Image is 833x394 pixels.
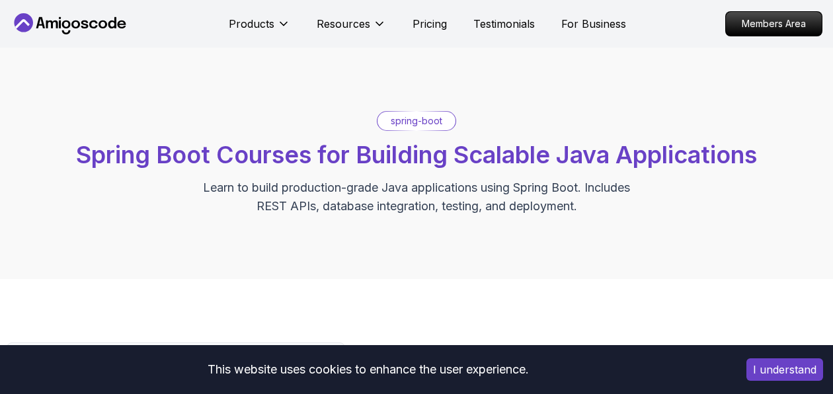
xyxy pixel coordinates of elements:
p: Products [229,16,274,32]
p: Members Area [726,12,822,36]
span: Spring Boot Courses for Building Scalable Java Applications [76,140,757,169]
a: Pricing [413,16,447,32]
p: Resources [317,16,370,32]
p: Learn to build production-grade Java applications using Spring Boot. Includes REST APIs, database... [194,178,639,216]
a: Testimonials [473,16,535,32]
button: Accept cookies [746,358,823,381]
a: For Business [561,16,626,32]
a: Members Area [725,11,822,36]
button: Products [229,16,290,42]
p: spring-boot [391,114,442,128]
button: Resources [317,16,386,42]
div: This website uses cookies to enhance the user experience. [10,355,727,384]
